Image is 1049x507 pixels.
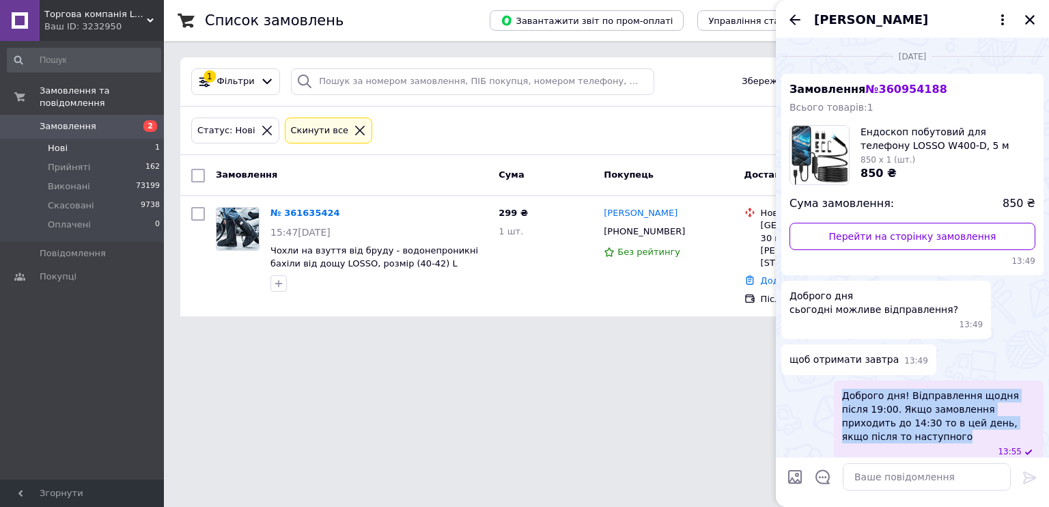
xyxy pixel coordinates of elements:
[761,275,811,286] a: Додати ЕН
[155,219,160,231] span: 0
[7,48,161,72] input: Пошук
[742,75,835,88] span: Збережені фільтри:
[893,51,932,63] span: [DATE]
[814,11,928,29] span: [PERSON_NAME]
[40,271,76,283] span: Покупці
[998,446,1022,458] span: 13:55 08.09.2025
[1022,12,1038,28] button: Закрити
[814,468,832,486] button: Відкрити шаблони відповідей
[697,10,824,31] button: Управління статусами
[501,14,673,27] span: Завантажити звіт по пром-оплаті
[216,208,259,250] img: Фото товару
[781,49,1044,63] div: 08.09.2025
[48,200,94,212] span: Скасовані
[499,169,524,180] span: Cума
[288,124,352,138] div: Cкинути все
[814,11,1011,29] button: [PERSON_NAME]
[216,207,260,251] a: Фото товару
[789,223,1035,250] a: Перейти на сторінку замовлення
[761,293,901,305] div: Післяплата
[789,102,873,113] span: Всього товарів: 1
[617,247,680,257] span: Без рейтингу
[789,83,947,96] span: Замовлення
[270,227,331,238] span: 15:47[DATE]
[48,219,91,231] span: Оплачені
[861,155,915,165] span: 850 x 1 (шт.)
[865,83,947,96] span: № 360954188
[861,167,897,180] span: 850 ₴
[217,75,255,88] span: Фільтри
[790,126,849,184] img: 6757074404_w200_h200_endoskop-bytovoj-dlya.jpg
[490,10,684,31] button: Завантажити звіт по пром-оплаті
[270,245,478,269] a: Чохли на взуття від бруду - водонепроникні бахіли від дощу LOSSO, розмір (40-42) L
[48,142,68,154] span: Нові
[789,289,958,316] span: Доброго дня сьогодні можливе відправлення?
[761,219,901,269] div: [GEOGRAPHIC_DATA], №12 (до 30 кг на одне місце): вул. [PERSON_NAME][STREET_ADDRESS]
[604,169,654,180] span: Покупець
[44,20,164,33] div: Ваш ID: 3232950
[842,389,1035,443] span: Доброго дня! Відправлення щодня після 19:00. Якщо замовлення приходить до 14:30 то в цей день, як...
[708,16,813,26] span: Управління статусами
[145,161,160,174] span: 162
[195,124,258,138] div: Статус: Нові
[44,8,147,20] span: Торгова компанія LOSSO
[48,161,90,174] span: Прийняті
[141,200,160,212] span: 9738
[204,70,216,83] div: 1
[1003,196,1035,212] span: 850 ₴
[861,125,1035,152] span: Ендоскоп побутовий для телефону LOSSO W400-D, 5 м
[499,226,523,236] span: 1 шт.
[604,207,677,220] a: [PERSON_NAME]
[40,120,96,133] span: Замовлення
[601,223,688,241] div: [PHONE_NUMBER]
[787,12,803,28] button: Назад
[216,169,277,180] span: Замовлення
[136,180,160,193] span: 73199
[291,68,654,95] input: Пошук за номером замовлення, ПІБ покупця, номером телефону, Email, номером накладної
[40,247,106,260] span: Повідомлення
[270,208,340,218] a: № 361635424
[904,355,928,367] span: 13:49 08.09.2025
[960,319,983,331] span: 13:49 08.09.2025
[789,353,899,367] span: щоб отримати завтра
[48,180,90,193] span: Виконані
[744,169,845,180] span: Доставка та оплата
[789,256,1035,267] span: 13:49 08.09.2025
[499,208,528,218] span: 299 ₴
[789,196,894,212] span: Сума замовлення:
[40,85,164,109] span: Замовлення та повідомлення
[205,12,344,29] h1: Список замовлень
[761,207,901,219] div: Нова Пошта
[143,120,157,132] span: 2
[155,142,160,154] span: 1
